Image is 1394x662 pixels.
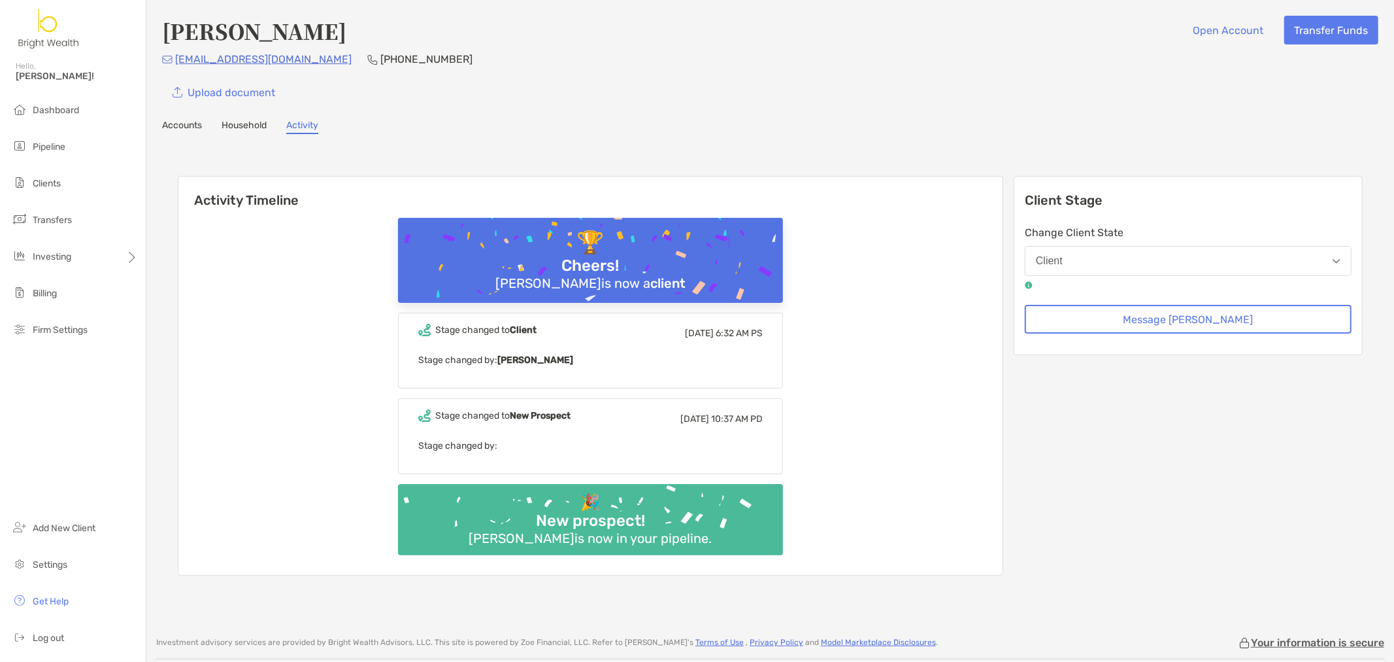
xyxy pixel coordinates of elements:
p: [PHONE_NUMBER] [380,51,473,67]
img: Confetti [398,484,783,545]
button: Transfer Funds [1284,16,1378,44]
div: Cheers! [557,256,625,275]
img: Confetti [398,218,783,331]
div: 🏆 [572,230,610,256]
b: [PERSON_NAME] [497,355,573,366]
span: Get Help [33,596,69,607]
img: Phone Icon [367,54,378,65]
img: firm-settings icon [12,321,27,337]
a: Privacy Policy [750,638,803,647]
img: get-help icon [12,593,27,608]
img: investing icon [12,248,27,264]
span: [DATE] [685,328,714,339]
h6: Activity Timeline [178,177,1003,208]
p: Stage changed by: [418,438,763,454]
p: Investment advisory services are provided by Bright Wealth Advisors, LLC . This site is powered b... [156,638,938,648]
p: Your information is secure [1251,636,1384,649]
span: Add New Client [33,523,95,534]
img: logout icon [12,629,27,645]
img: clients icon [12,175,27,190]
div: [PERSON_NAME] is now in your pipeline. [464,531,718,546]
div: Stage changed to [435,410,571,421]
img: Event icon [418,324,431,336]
a: Household [222,120,267,134]
img: Zoe Logo [16,5,82,52]
button: Open Account [1183,16,1274,44]
div: Client [1036,255,1063,267]
p: Stage changed by: [418,352,763,368]
img: Open dropdown arrow [1333,259,1340,264]
img: settings icon [12,556,27,572]
b: Client [510,324,537,336]
a: Accounts [162,120,202,134]
div: [PERSON_NAME] is now a [490,275,691,291]
p: Change Client State [1025,224,1352,241]
a: Terms of Use [695,638,744,647]
span: 10:37 AM PD [711,413,763,425]
button: Message [PERSON_NAME] [1025,305,1352,334]
img: tooltip [1025,281,1033,289]
a: Upload document [162,78,285,107]
p: Client Stage [1025,192,1352,209]
span: [PERSON_NAME]! [16,71,138,82]
span: Settings [33,559,67,570]
img: dashboard icon [12,101,27,117]
h4: [PERSON_NAME] [162,16,346,46]
b: client [650,275,686,291]
span: Pipeline [33,141,65,152]
a: Model Marketplace Disclosures [821,638,936,647]
img: Event icon [418,409,431,422]
div: Stage changed to [435,324,537,336]
img: transfers icon [12,211,27,227]
span: Investing [33,251,71,262]
img: button icon [173,87,182,98]
b: New Prospect [510,410,571,421]
span: Clients [33,178,61,189]
img: pipeline icon [12,138,27,154]
a: Activity [286,120,318,134]
span: Firm Settings [33,324,88,336]
span: Log out [33,633,64,644]
p: [EMAIL_ADDRESS][DOMAIN_NAME] [175,51,352,67]
img: Email Icon [162,56,173,63]
button: Client [1025,246,1352,276]
img: billing icon [12,285,27,300]
div: New prospect! [531,512,650,531]
span: Billing [33,288,57,299]
span: Transfers [33,215,72,226]
span: Dashboard [33,105,79,116]
div: 🎉 [576,493,606,512]
img: add_new_client icon [12,519,27,535]
span: 6:32 AM PS [716,328,763,339]
span: [DATE] [680,413,709,425]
